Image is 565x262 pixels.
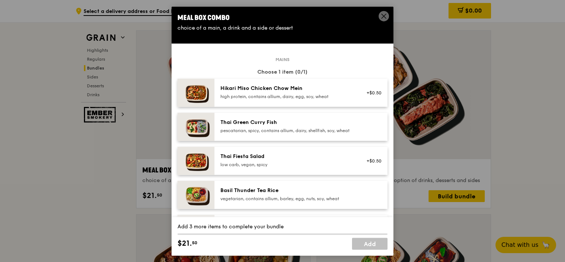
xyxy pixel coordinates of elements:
div: Add 3 more items to complete your bundle [177,223,388,230]
img: daily_normal_Thai_Fiesta_Salad__Horizontal_.jpg [177,147,214,175]
div: low carb, vegan, spicy [220,162,353,168]
span: $21. [177,238,192,249]
img: daily_normal_HORZ-Thai-Green-Curry-Fish.jpg [177,113,214,141]
div: choice of a main, a drink and a side or dessert [177,24,388,32]
div: +$0.50 [362,90,382,96]
a: Add [352,238,388,249]
div: Choose 1 item (0/1) [177,68,388,76]
div: Thai Fiesta Salad [220,153,353,160]
div: Basil Thunder Tea Rice [220,187,353,194]
div: pescatarian, spicy, contains allium, dairy, shellfish, soy, wheat [220,128,353,134]
span: Mains [273,57,292,63]
div: vegetarian, contains allium, barley, egg, nuts, soy, wheat [220,196,353,202]
img: daily_normal_Honey_Duo_Mustard_Chicken__Horizontal_.jpg [177,215,214,243]
div: +$0.50 [362,158,382,164]
span: 50 [192,239,197,245]
div: Thai Green Curry Fish [220,119,353,126]
div: high protein, contains allium, dairy, egg, soy, wheat [220,94,353,100]
div: Meal Box Combo [177,13,388,23]
div: Hikari Miso Chicken Chow Mein [220,85,353,92]
img: daily_normal_Hikari_Miso_Chicken_Chow_Mein__Horizontal_.jpg [177,79,214,107]
img: daily_normal_HORZ-Basil-Thunder-Tea-Rice.jpg [177,181,214,209]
